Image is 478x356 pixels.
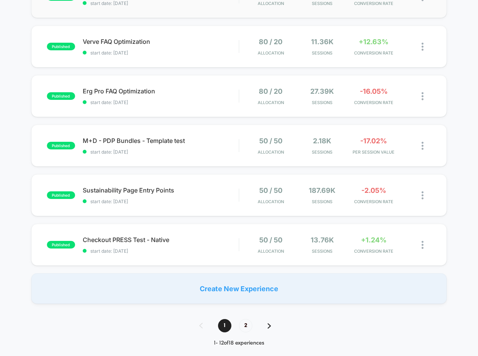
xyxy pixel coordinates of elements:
[218,319,231,332] span: 1
[83,99,239,105] span: start date: [DATE]
[298,149,346,155] span: Sessions
[83,236,239,244] span: Checkout PRESS Test - Native
[258,1,284,6] span: Allocation
[359,38,388,46] span: +12.63%
[422,191,423,199] img: close
[47,43,75,50] span: published
[83,248,239,254] span: start date: [DATE]
[83,50,239,56] span: start date: [DATE]
[47,92,75,100] span: published
[298,1,346,6] span: Sessions
[268,323,271,329] img: pagination forward
[83,87,239,95] span: Erg Pro FAQ Optimization
[259,38,282,46] span: 80 / 20
[350,249,398,254] span: CONVERSION RATE
[350,100,398,105] span: CONVERSION RATE
[259,236,282,244] span: 50 / 50
[83,38,239,45] span: Verve FAQ Optimization
[298,199,346,204] span: Sessions
[350,1,398,6] span: CONVERSION RATE
[360,137,387,145] span: -17.02%
[350,149,398,155] span: PER SESSION VALUE
[83,199,239,204] span: start date: [DATE]
[83,186,239,194] span: Sustainability Page Entry Points
[258,149,284,155] span: Allocation
[310,87,334,95] span: 27.39k
[258,199,284,204] span: Allocation
[31,273,447,304] div: Create New Experience
[298,50,346,56] span: Sessions
[313,137,331,145] span: 2.18k
[350,50,398,56] span: CONVERSION RATE
[298,249,346,254] span: Sessions
[239,319,252,332] span: 2
[309,186,335,194] span: 187.69k
[298,100,346,105] span: Sessions
[259,137,282,145] span: 50 / 50
[83,0,239,6] span: start date: [DATE]
[311,236,334,244] span: 13.76k
[83,149,239,155] span: start date: [DATE]
[350,199,398,204] span: CONVERSION RATE
[422,43,423,51] img: close
[47,142,75,149] span: published
[258,100,284,105] span: Allocation
[83,137,239,144] span: M+D - PDP Bundles - Template test
[192,340,286,346] div: 1 - 12 of 18 experiences
[259,186,282,194] span: 50 / 50
[361,186,386,194] span: -2.05%
[361,236,387,244] span: +1.24%
[422,142,423,150] img: close
[422,92,423,100] img: close
[258,50,284,56] span: Allocation
[360,87,388,95] span: -16.05%
[259,87,282,95] span: 80 / 20
[47,241,75,249] span: published
[311,38,334,46] span: 11.36k
[422,241,423,249] img: close
[258,249,284,254] span: Allocation
[47,191,75,199] span: published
